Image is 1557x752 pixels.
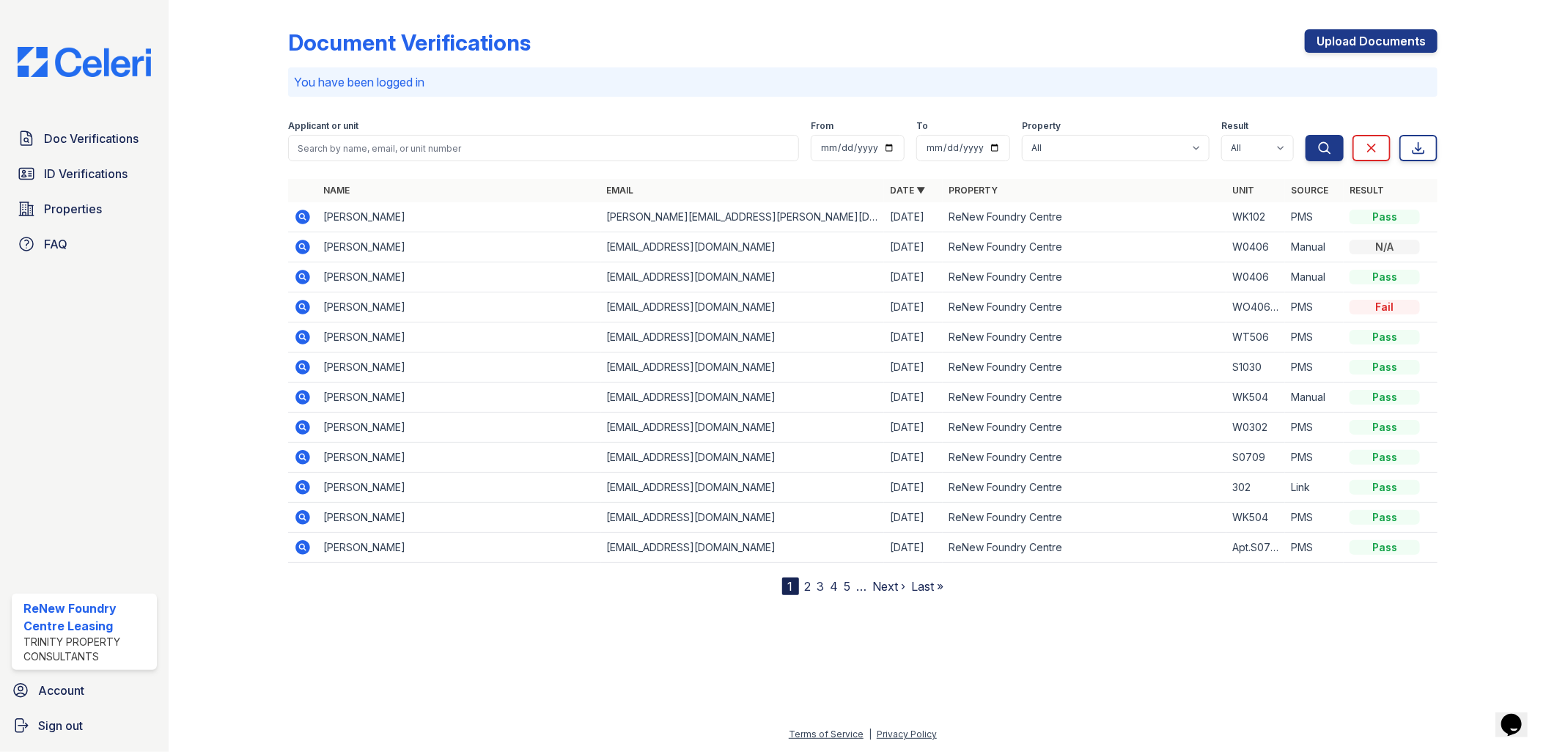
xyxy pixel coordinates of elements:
a: Upload Documents [1305,29,1438,53]
a: 4 [831,579,839,594]
td: [PERSON_NAME] [317,443,601,473]
td: [DATE] [884,473,943,503]
td: [EMAIL_ADDRESS][DOMAIN_NAME] [601,383,885,413]
div: Fail [1350,300,1420,314]
label: To [916,120,928,132]
div: Pass [1350,450,1420,465]
td: WT506 [1226,322,1285,353]
label: From [811,120,833,132]
td: Apt.S0709 [1226,533,1285,563]
td: [DATE] [884,443,943,473]
td: [PERSON_NAME] [317,383,601,413]
td: W0406 [1226,262,1285,292]
div: Document Verifications [288,29,531,56]
td: [DATE] [884,232,943,262]
td: S0709 [1226,443,1285,473]
a: Unit [1232,185,1254,196]
td: ReNew Foundry Centre [943,443,1226,473]
td: [PERSON_NAME] [317,533,601,563]
span: Sign out [38,717,83,734]
td: ReNew Foundry Centre [943,232,1226,262]
div: N/A [1350,240,1420,254]
td: [PERSON_NAME] [317,503,601,533]
td: PMS [1285,202,1344,232]
td: [PERSON_NAME] [317,353,601,383]
div: Trinity Property Consultants [23,635,151,664]
td: PMS [1285,533,1344,563]
a: Properties [12,194,157,224]
td: [PERSON_NAME] [317,202,601,232]
td: [EMAIL_ADDRESS][DOMAIN_NAME] [601,322,885,353]
td: PMS [1285,322,1344,353]
div: Pass [1350,360,1420,375]
div: Pass [1350,480,1420,495]
iframe: chat widget [1495,693,1542,737]
td: PMS [1285,292,1344,322]
div: Pass [1350,540,1420,555]
td: WK102 [1226,202,1285,232]
span: FAQ [44,235,67,253]
td: ReNew Foundry Centre [943,533,1226,563]
td: PMS [1285,413,1344,443]
td: ReNew Foundry Centre [943,473,1226,503]
a: Privacy Policy [877,729,937,740]
td: [PERSON_NAME] [317,322,601,353]
span: ID Verifications [44,165,128,183]
td: [DATE] [884,322,943,353]
td: [EMAIL_ADDRESS][DOMAIN_NAME] [601,443,885,473]
td: PMS [1285,353,1344,383]
span: Account [38,682,84,699]
td: ReNew Foundry Centre [943,383,1226,413]
a: Sign out [6,711,163,740]
td: WO406-4 [1226,292,1285,322]
a: 5 [844,579,851,594]
a: Doc Verifications [12,124,157,153]
td: PMS [1285,503,1344,533]
td: Manual [1285,383,1344,413]
a: FAQ [12,229,157,259]
div: Pass [1350,510,1420,525]
label: Property [1022,120,1061,132]
td: [EMAIL_ADDRESS][DOMAIN_NAME] [601,473,885,503]
div: Pass [1350,270,1420,284]
span: Doc Verifications [44,130,139,147]
label: Applicant or unit [288,120,358,132]
td: [DATE] [884,202,943,232]
a: ID Verifications [12,159,157,188]
td: [EMAIL_ADDRESS][DOMAIN_NAME] [601,353,885,383]
a: Property [949,185,998,196]
td: [DATE] [884,353,943,383]
div: Pass [1350,390,1420,405]
td: WK504 [1226,503,1285,533]
div: Pass [1350,210,1420,224]
label: Result [1221,120,1248,132]
td: ReNew Foundry Centre [943,202,1226,232]
td: [EMAIL_ADDRESS][DOMAIN_NAME] [601,292,885,322]
a: Terms of Service [789,729,864,740]
td: [DATE] [884,413,943,443]
input: Search by name, email, or unit number [288,135,800,161]
td: Link [1285,473,1344,503]
td: [PERSON_NAME][EMAIL_ADDRESS][PERSON_NAME][DOMAIN_NAME] [601,202,885,232]
a: Name [323,185,350,196]
div: | [869,729,872,740]
td: Manual [1285,262,1344,292]
td: [EMAIL_ADDRESS][DOMAIN_NAME] [601,533,885,563]
td: [PERSON_NAME] [317,473,601,503]
a: Email [607,185,634,196]
td: [PERSON_NAME] [317,413,601,443]
div: Pass [1350,420,1420,435]
td: W0302 [1226,413,1285,443]
td: [DATE] [884,262,943,292]
td: S1030 [1226,353,1285,383]
td: ReNew Foundry Centre [943,292,1226,322]
td: Manual [1285,232,1344,262]
td: ReNew Foundry Centre [943,353,1226,383]
a: Date ▼ [890,185,925,196]
td: ReNew Foundry Centre [943,322,1226,353]
div: Pass [1350,330,1420,344]
td: [EMAIL_ADDRESS][DOMAIN_NAME] [601,503,885,533]
td: [PERSON_NAME] [317,262,601,292]
td: [EMAIL_ADDRESS][DOMAIN_NAME] [601,413,885,443]
td: [DATE] [884,383,943,413]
